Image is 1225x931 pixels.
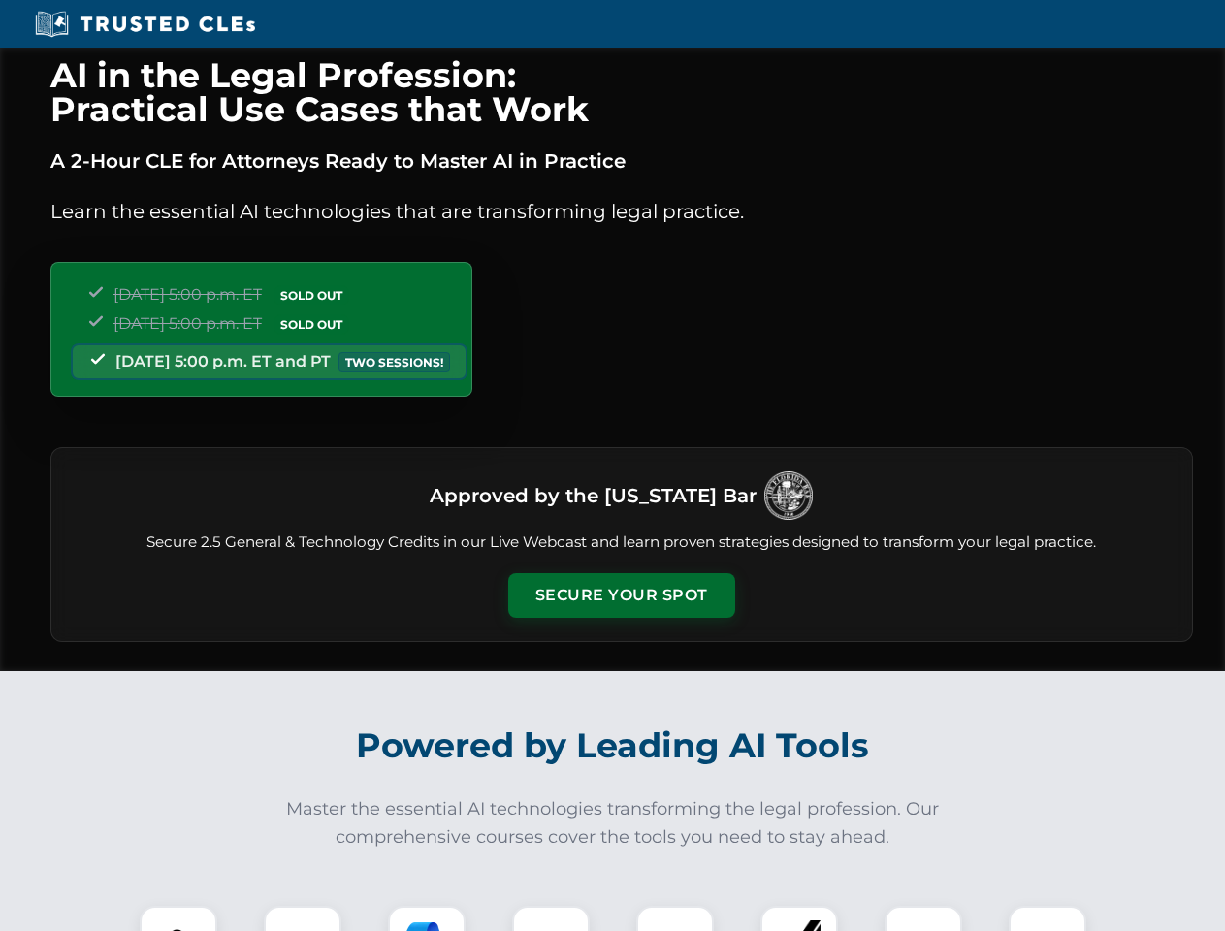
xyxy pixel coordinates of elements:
span: SOLD OUT [274,314,349,335]
p: Secure 2.5 General & Technology Credits in our Live Webcast and learn proven strategies designed ... [75,531,1169,554]
p: A 2-Hour CLE for Attorneys Ready to Master AI in Practice [50,145,1193,177]
h3: Approved by the [US_STATE] Bar [430,478,757,513]
span: [DATE] 5:00 p.m. ET [113,314,262,333]
p: Master the essential AI technologies transforming the legal profession. Our comprehensive courses... [274,795,952,851]
span: SOLD OUT [274,285,349,305]
span: [DATE] 5:00 p.m. ET [113,285,262,304]
button: Secure Your Spot [508,573,735,618]
h2: Powered by Leading AI Tools [76,712,1150,780]
img: Trusted CLEs [29,10,261,39]
h1: AI in the Legal Profession: Practical Use Cases that Work [50,58,1193,126]
p: Learn the essential AI technologies that are transforming legal practice. [50,196,1193,227]
img: Logo [764,471,813,520]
